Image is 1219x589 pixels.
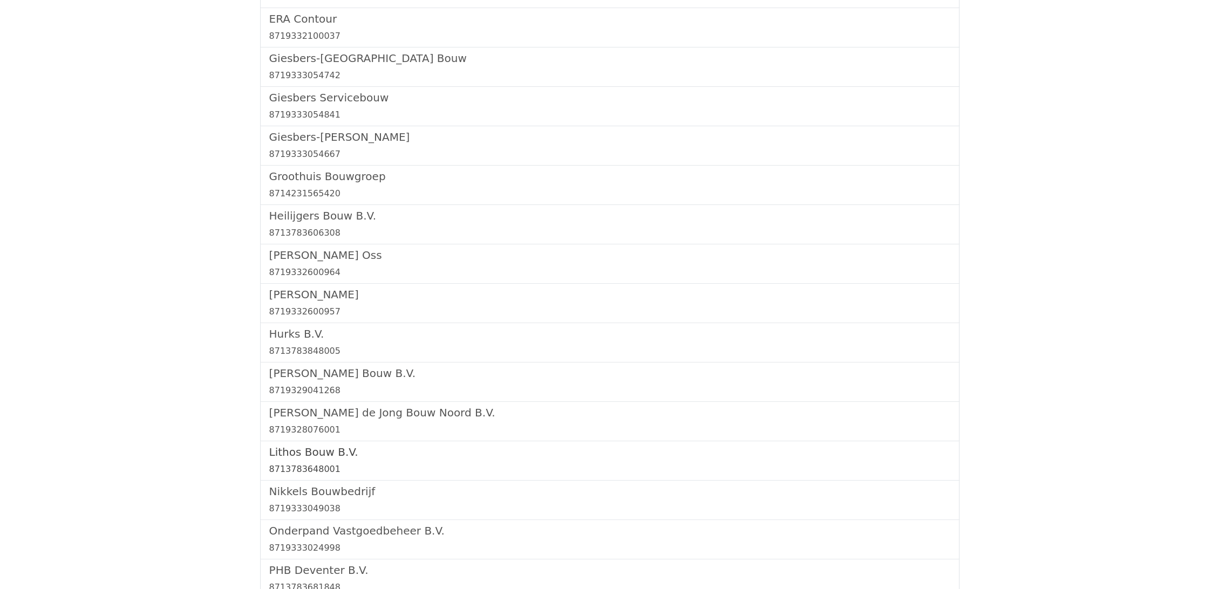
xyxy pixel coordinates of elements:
[269,327,950,340] h5: Hurks B.V.
[269,170,950,200] a: Groothuis Bouwgroep8714231565420
[269,485,950,515] a: Nikkels Bouwbedrijf8719333049038
[269,249,950,279] a: [PERSON_NAME] Oss8719332600964
[269,148,950,161] div: 8719333054667
[269,209,950,222] h5: Heilijgers Bouw B.V.
[269,209,950,239] a: Heilijgers Bouw B.V.8713783606308
[269,305,950,318] div: 8719332600957
[269,423,950,436] div: 8719328076001
[269,446,950,458] h5: Lithos Bouw B.V.
[269,524,950,554] a: Onderpand Vastgoedbeheer B.V.8719333024998
[269,367,950,397] a: [PERSON_NAME] Bouw B.V.8719329041268
[269,249,950,262] h5: [PERSON_NAME] Oss
[269,52,950,82] a: Giesbers-[GEOGRAPHIC_DATA] Bouw8719333054742
[269,52,950,65] h5: Giesbers-[GEOGRAPHIC_DATA] Bouw
[269,406,950,419] h5: [PERSON_NAME] de Jong Bouw Noord B.V.
[269,564,950,577] h5: PHB Deventer B.V.
[269,12,950,25] h5: ERA Contour
[269,227,950,239] div: 8713783606308
[269,187,950,200] div: 8714231565420
[269,288,950,318] a: [PERSON_NAME]8719332600957
[269,91,950,104] h5: Giesbers Servicebouw
[269,12,950,43] a: ERA Contour8719332100037
[269,170,950,183] h5: Groothuis Bouwgroep
[269,131,950,161] a: Giesbers-[PERSON_NAME]8719333054667
[269,91,950,121] a: Giesbers Servicebouw8719333054841
[269,69,950,82] div: 8719333054742
[269,345,950,358] div: 8713783848005
[269,30,950,43] div: 8719332100037
[269,524,950,537] h5: Onderpand Vastgoedbeheer B.V.
[269,463,950,476] div: 8713783648001
[269,288,950,301] h5: [PERSON_NAME]
[269,485,950,498] h5: Nikkels Bouwbedrijf
[269,367,950,380] h5: [PERSON_NAME] Bouw B.V.
[269,327,950,358] a: Hurks B.V.8713783848005
[269,446,950,476] a: Lithos Bouw B.V.8713783648001
[269,384,950,397] div: 8719329041268
[269,502,950,515] div: 8719333049038
[269,542,950,554] div: 8719333024998
[269,131,950,143] h5: Giesbers-[PERSON_NAME]
[269,108,950,121] div: 8719333054841
[269,266,950,279] div: 8719332600964
[269,406,950,436] a: [PERSON_NAME] de Jong Bouw Noord B.V.8719328076001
